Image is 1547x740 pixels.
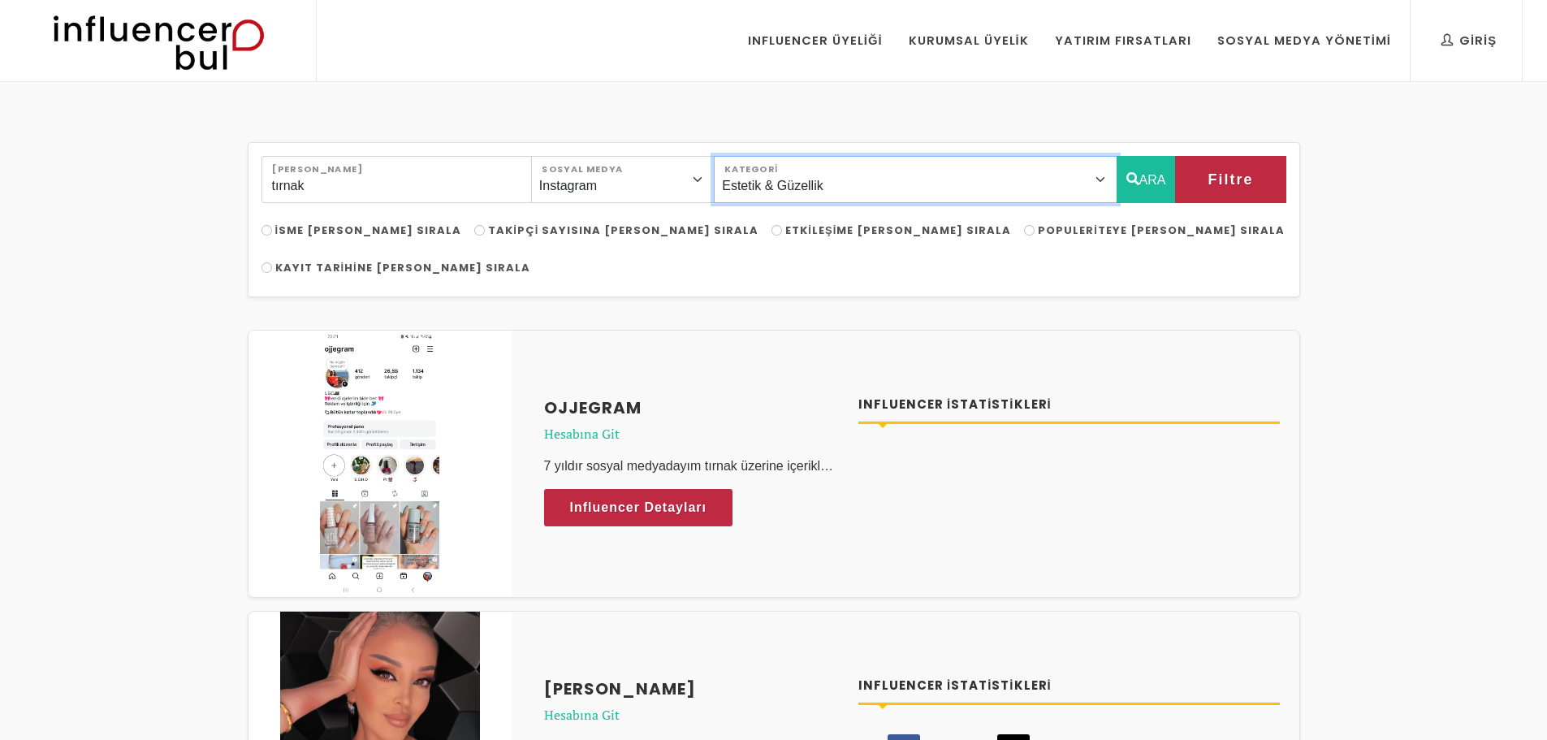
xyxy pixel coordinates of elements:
[544,396,840,420] a: Ojjegram
[909,32,1029,50] div: Kurumsal Üyelik
[1441,32,1497,50] div: Giriş
[544,677,840,701] a: [PERSON_NAME]
[1117,156,1176,203] button: ARA
[1208,166,1253,193] span: Filtre
[858,677,1280,695] h4: Influencer İstatistikleri
[858,396,1280,414] h4: Influencer İstatistikleri
[474,225,485,236] input: Takipçi Sayısına [PERSON_NAME] Sırala
[785,223,1011,238] span: Etkileşime [PERSON_NAME] Sırala
[544,489,733,526] a: Influencer Detayları
[275,223,462,238] span: İsme [PERSON_NAME] Sırala
[771,225,782,236] input: Etkileşime [PERSON_NAME] Sırala
[1217,32,1391,50] div: Sosyal Medya Yönetimi
[261,156,532,203] input: Search..
[544,457,840,476] p: 7 yıldır sosyal medyadayım tırnak üzerine içerikler üretiyorum ama farklı alanlara da yönelmeye b...
[488,223,758,238] span: Takipçi Sayısına [PERSON_NAME] Sırala
[544,705,840,725] span: Hesabına Git
[275,260,530,275] span: Kayıt Tarihine [PERSON_NAME] Sırala
[1055,32,1191,50] div: Yatırım Fırsatları
[1038,223,1285,238] span: Populeriteye [PERSON_NAME] Sırala
[544,424,840,444] span: Hesabına Git
[261,262,272,273] input: Kayıt Tarihine [PERSON_NAME] Sırala
[261,225,272,236] input: İsme [PERSON_NAME] Sırala
[1024,225,1035,236] input: Populeriteye [PERSON_NAME] Sırala
[748,32,883,50] div: Influencer Üyeliği
[1175,156,1286,203] button: Filtre
[570,495,707,520] span: Influencer Detayları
